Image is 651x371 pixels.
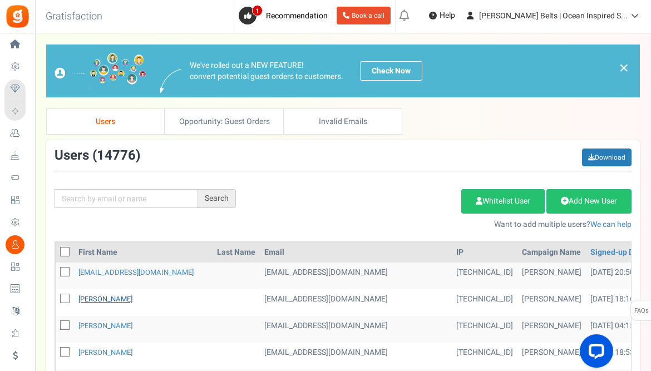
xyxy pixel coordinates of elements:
[260,289,452,316] td: [EMAIL_ADDRESS][DOMAIN_NAME]
[360,61,422,81] a: Check Now
[546,189,632,214] a: Add New User
[452,289,517,316] td: [TECHNICAL_ID]
[284,108,402,135] a: Invalid Emails
[452,316,517,343] td: [TECHNICAL_ID]
[634,300,649,321] span: FAQs
[5,4,30,29] img: Gratisfaction
[55,149,140,163] h3: Users ( )
[517,316,586,343] td: [PERSON_NAME]
[160,69,181,93] img: images
[517,289,586,316] td: [PERSON_NAME]
[213,243,260,263] th: Last Name
[590,219,632,230] a: We can help
[619,61,629,75] a: ×
[260,343,452,369] td: [EMAIL_ADDRESS][DOMAIN_NAME]
[425,7,460,24] a: Help
[165,108,283,135] a: Opportunity: Guest Orders
[74,243,213,263] th: First Name
[517,243,586,263] th: Campaign Name
[97,146,136,165] span: 14776
[78,267,194,278] a: [EMAIL_ADDRESS][DOMAIN_NAME]
[260,316,452,343] td: General
[198,189,236,208] div: Search
[55,189,198,208] input: Search by email or name
[33,6,115,28] h3: Gratisfaction
[260,263,452,289] td: General
[437,10,455,21] span: Help
[239,7,332,24] a: 1 Recommendation
[260,243,452,263] th: Email
[78,320,132,331] a: [PERSON_NAME]
[252,5,263,16] span: 1
[517,263,586,289] td: [PERSON_NAME]
[452,343,517,369] td: [TECHNICAL_ID]
[266,10,328,22] span: Recommendation
[55,53,146,89] img: images
[337,7,391,24] a: Book a call
[190,60,343,82] p: We've rolled out a NEW FEATURE! convert potential guest orders to customers.
[461,189,545,214] a: Whitelist User
[452,243,517,263] th: IP
[582,149,632,166] a: Download
[78,294,132,304] a: [PERSON_NAME]
[479,10,628,22] span: [PERSON_NAME] Belts | Ocean Inspired S...
[517,343,586,369] td: [PERSON_NAME]
[590,247,645,258] a: Signed-up Date
[46,108,165,135] a: Users
[452,263,517,289] td: [TECHNICAL_ID]
[78,347,132,358] a: [PERSON_NAME]
[253,219,632,230] p: Want to add multiple users?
